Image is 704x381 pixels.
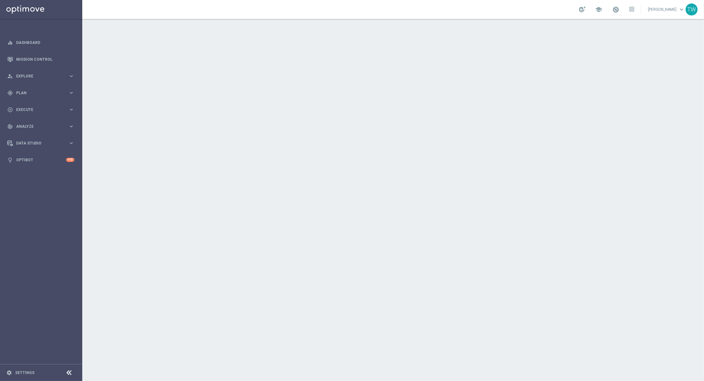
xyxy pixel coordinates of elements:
[68,107,74,113] i: keyboard_arrow_right
[16,51,74,68] a: Mission Control
[7,34,74,51] div: Dashboard
[7,74,75,79] button: person_search Explore keyboard_arrow_right
[7,90,68,96] div: Plan
[7,107,68,113] div: Execute
[7,57,75,62] button: Mission Control
[68,90,74,96] i: keyboard_arrow_right
[16,34,74,51] a: Dashboard
[7,40,75,45] button: equalizer Dashboard
[16,91,68,95] span: Plan
[7,124,68,129] div: Analyze
[7,124,13,129] i: track_changes
[7,73,68,79] div: Explore
[16,125,68,128] span: Analyze
[7,107,75,112] button: play_circle_outline Execute keyboard_arrow_right
[7,124,75,129] button: track_changes Analyze keyboard_arrow_right
[68,140,74,146] i: keyboard_arrow_right
[647,5,686,14] a: [PERSON_NAME]keyboard_arrow_down
[686,3,698,15] div: TW
[7,140,68,146] div: Data Studio
[66,158,74,162] div: +10
[68,73,74,79] i: keyboard_arrow_right
[678,6,685,13] span: keyboard_arrow_down
[7,73,13,79] i: person_search
[7,151,74,168] div: Optibot
[7,90,75,95] button: gps_fixed Plan keyboard_arrow_right
[7,157,13,163] i: lightbulb
[16,151,66,168] a: Optibot
[16,74,68,78] span: Explore
[6,370,12,376] i: settings
[68,123,74,129] i: keyboard_arrow_right
[595,6,602,13] span: school
[7,141,75,146] button: Data Studio keyboard_arrow_right
[7,51,74,68] div: Mission Control
[7,40,13,46] i: equalizer
[16,108,68,112] span: Execute
[7,107,13,113] i: play_circle_outline
[7,157,75,163] button: lightbulb Optibot +10
[16,141,68,145] span: Data Studio
[7,90,13,96] i: gps_fixed
[15,371,34,375] a: Settings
